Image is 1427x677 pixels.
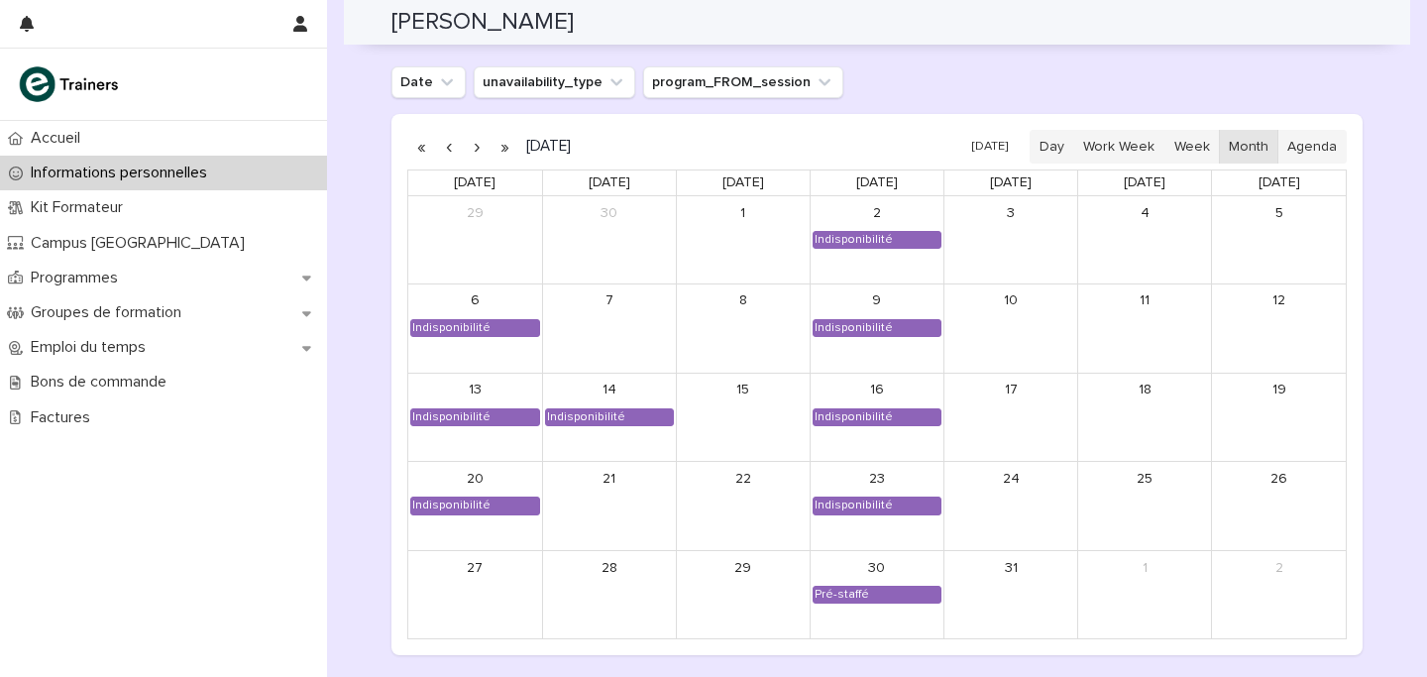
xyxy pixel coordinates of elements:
td: October 23, 2025 [810,462,943,551]
td: October 26, 2025 [1212,462,1346,551]
td: October 2, 2025 [810,196,943,283]
td: October 18, 2025 [1078,373,1212,462]
button: Day [1030,130,1074,164]
td: October 25, 2025 [1078,462,1212,551]
td: October 8, 2025 [676,283,810,373]
a: Wednesday [718,170,768,195]
a: October 2, 2025 [861,197,893,229]
a: Thursday [852,170,902,195]
td: October 6, 2025 [408,283,542,373]
div: Indisponibilité [814,320,894,336]
a: Saturday [1120,170,1169,195]
a: Friday [986,170,1036,195]
a: October 27, 2025 [459,552,491,584]
a: Sunday [1255,170,1304,195]
a: October 14, 2025 [594,375,625,406]
p: Informations personnelles [23,164,223,182]
td: October 9, 2025 [810,283,943,373]
button: Work Week [1073,130,1164,164]
td: October 14, 2025 [542,373,676,462]
a: October 6, 2025 [459,285,491,317]
button: unavailability_type [474,66,635,98]
a: October 29, 2025 [727,552,759,584]
td: October 21, 2025 [542,462,676,551]
td: October 28, 2025 [542,551,676,638]
td: October 4, 2025 [1078,196,1212,283]
div: Pré-staffé [814,587,870,603]
h2: [PERSON_NAME] [391,8,574,37]
a: October 12, 2025 [1263,285,1295,317]
td: October 29, 2025 [676,551,810,638]
a: Tuesday [585,170,634,195]
td: October 20, 2025 [408,462,542,551]
a: October 28, 2025 [594,552,625,584]
td: October 15, 2025 [676,373,810,462]
td: October 24, 2025 [944,462,1078,551]
p: Groupes de formation [23,303,197,322]
button: Next year [491,131,518,163]
a: October 3, 2025 [995,197,1027,229]
div: Indisponibilité [814,498,894,513]
a: October 25, 2025 [1129,463,1160,495]
button: [DATE] [962,133,1018,162]
td: October 3, 2025 [944,196,1078,283]
a: October 13, 2025 [459,375,491,406]
td: October 30, 2025 [810,551,943,638]
p: Bons de commande [23,373,182,392]
button: Agenda [1277,130,1347,164]
a: October 31, 2025 [995,552,1027,584]
button: Month [1219,130,1278,164]
td: October 17, 2025 [944,373,1078,462]
td: November 1, 2025 [1078,551,1212,638]
a: October 23, 2025 [861,463,893,495]
a: October 20, 2025 [459,463,491,495]
p: Emploi du temps [23,338,162,357]
div: Indisponibilité [411,498,492,513]
a: October 17, 2025 [995,375,1027,406]
button: program_FROM_session [643,66,843,98]
a: October 24, 2025 [995,463,1027,495]
a: October 15, 2025 [727,375,759,406]
a: October 5, 2025 [1263,197,1295,229]
div: Indisponibilité [814,232,894,248]
td: October 10, 2025 [944,283,1078,373]
p: Kit Formateur [23,198,139,217]
td: October 7, 2025 [542,283,676,373]
td: October 13, 2025 [408,373,542,462]
p: Factures [23,408,106,427]
td: November 2, 2025 [1212,551,1346,638]
a: November 2, 2025 [1263,552,1295,584]
a: October 8, 2025 [727,285,759,317]
td: October 1, 2025 [676,196,810,283]
a: November 1, 2025 [1129,552,1160,584]
a: October 1, 2025 [727,197,759,229]
a: October 4, 2025 [1129,197,1160,229]
a: October 22, 2025 [727,463,759,495]
button: Week [1163,130,1219,164]
div: Indisponibilité [411,320,492,336]
a: October 16, 2025 [861,375,893,406]
p: Accueil [23,129,96,148]
a: September 30, 2025 [594,197,625,229]
td: October 22, 2025 [676,462,810,551]
a: October 9, 2025 [861,285,893,317]
p: Campus [GEOGRAPHIC_DATA] [23,234,261,253]
a: September 29, 2025 [459,197,491,229]
a: October 26, 2025 [1263,463,1295,495]
h2: [DATE] [518,139,571,154]
a: October 10, 2025 [995,285,1027,317]
td: October 16, 2025 [810,373,943,462]
p: Programmes [23,269,134,287]
img: K0CqGN7SDeD6s4JG8KQk [16,64,125,104]
button: Next month [463,131,491,163]
div: Indisponibilité [814,409,894,425]
td: October 5, 2025 [1212,196,1346,283]
td: October 12, 2025 [1212,283,1346,373]
a: October 7, 2025 [594,285,625,317]
td: October 11, 2025 [1078,283,1212,373]
a: Monday [450,170,499,195]
td: September 30, 2025 [542,196,676,283]
button: Date [391,66,466,98]
td: October 19, 2025 [1212,373,1346,462]
div: Indisponibilité [411,409,492,425]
